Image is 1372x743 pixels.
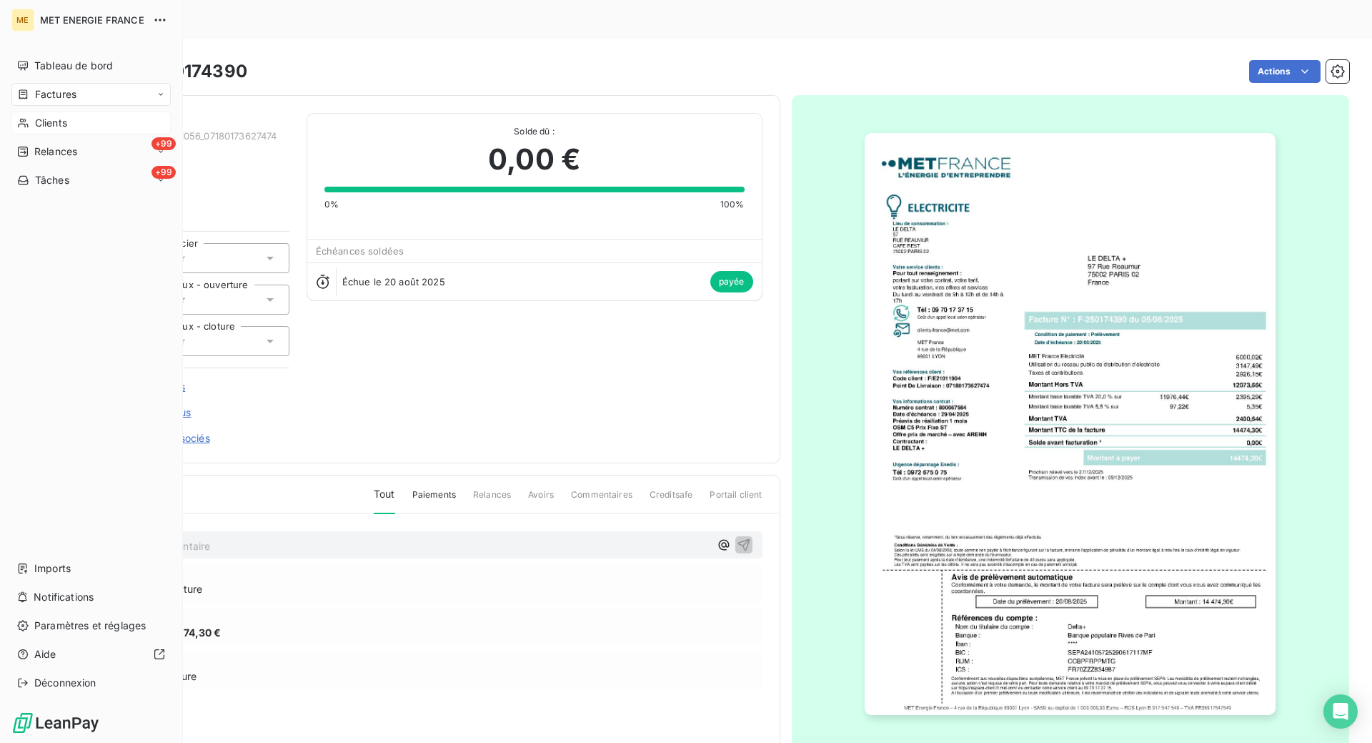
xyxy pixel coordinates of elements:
span: Solde dû : [324,125,745,138]
a: Paramètres et réglages [11,614,171,637]
span: Portail client [710,488,762,513]
span: Creditsafe [650,488,693,513]
span: 0,00 € [488,138,580,181]
a: Imports [11,557,171,580]
a: Factures [11,83,171,106]
img: invoice_thumbnail [865,133,1276,715]
span: Clients [35,116,67,130]
span: Imports [34,561,71,576]
img: Logo LeanPay [11,712,100,734]
a: +99Tâches [11,169,171,192]
span: Aide [34,647,56,661]
button: Actions [1249,60,1321,83]
span: METFRA000001056_07180173627474 [112,130,289,142]
span: Avoirs [528,488,554,513]
span: Relances [34,144,77,159]
span: Échue le 20 août 2025 [342,276,445,287]
span: Tableau de bord [34,59,113,73]
span: Échéances soldées [316,245,404,257]
a: Clients [11,112,171,134]
h3: F-250174390 [134,59,247,84]
span: 0% [324,198,339,211]
span: Commentaires [571,488,632,513]
span: payée [710,271,753,292]
span: +99 [151,137,176,150]
span: 100% [720,198,745,211]
a: +99Relances [11,140,171,163]
a: Tableau de bord [11,54,171,77]
div: Open Intercom Messenger [1323,694,1358,729]
a: Aide [11,643,171,666]
span: Notifications [34,590,94,604]
span: Paramètres et réglages [34,619,146,633]
span: Paiements [412,488,456,513]
span: Tout [374,487,395,514]
span: Factures [35,87,76,102]
span: Tâches [35,173,69,187]
span: 14 474,30 € [164,625,222,640]
span: +99 [151,166,176,179]
span: Relances [473,488,511,513]
span: Déconnexion [34,676,96,690]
